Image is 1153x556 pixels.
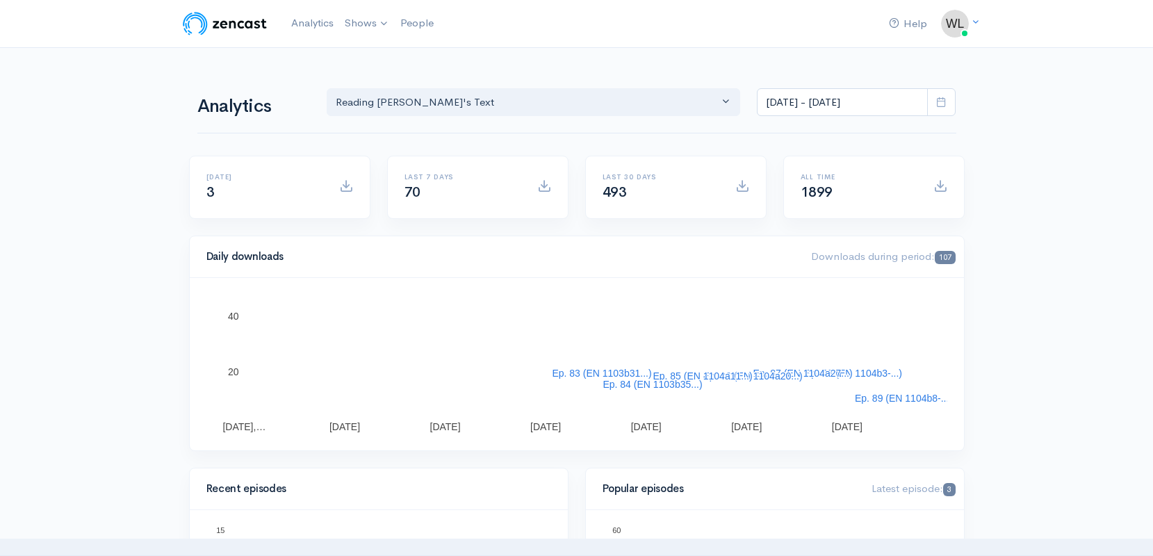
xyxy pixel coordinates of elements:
[339,8,395,39] a: Shows
[603,183,627,201] span: 493
[801,173,917,181] h6: All time
[206,173,322,181] h6: [DATE]
[216,526,224,534] text: 15
[630,421,661,432] text: [DATE]
[941,10,969,38] img: ...
[703,370,802,382] text: Ep. 86 (EN 1104a20...)
[329,421,359,432] text: [DATE]
[327,88,741,117] button: Reading Aristotle's Text
[804,368,901,379] text: Ep. 88 (EN 1104b3-...)
[206,251,795,263] h4: Daily downloads
[757,88,928,117] input: analytics date range selector
[801,183,833,201] span: 1899
[404,183,420,201] span: 70
[206,183,215,201] span: 3
[228,366,239,377] text: 20
[811,250,955,263] span: Downloads during period:
[943,483,955,496] span: 3
[206,295,947,434] svg: A chart.
[395,8,439,38] a: People
[603,483,856,495] h4: Popular episodes
[228,311,239,322] text: 40
[222,421,265,432] text: [DATE],…
[653,370,752,382] text: Ep. 85 (EN 1104a11...)
[831,421,862,432] text: [DATE]
[336,95,719,111] div: Reading [PERSON_NAME]'s Text
[404,173,521,181] h6: Last 7 days
[181,10,269,38] img: ZenCast Logo
[552,368,651,379] text: Ep. 83 (EN 1103b31...)
[935,251,955,264] span: 107
[872,482,955,495] span: Latest episode:
[612,526,621,534] text: 60
[197,97,310,117] h1: Analytics
[883,9,933,39] a: Help
[530,421,561,432] text: [DATE]
[286,8,339,38] a: Analytics
[603,173,719,181] h6: Last 30 days
[603,379,702,390] text: Ep. 84 (EN 1103b35...)
[206,483,543,495] h4: Recent episodes
[753,368,852,379] text: Ep. 87 (EN 1104a27...)
[731,421,762,432] text: [DATE]
[430,421,460,432] text: [DATE]
[854,393,951,404] text: Ep. 89 (EN 1104b8-...)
